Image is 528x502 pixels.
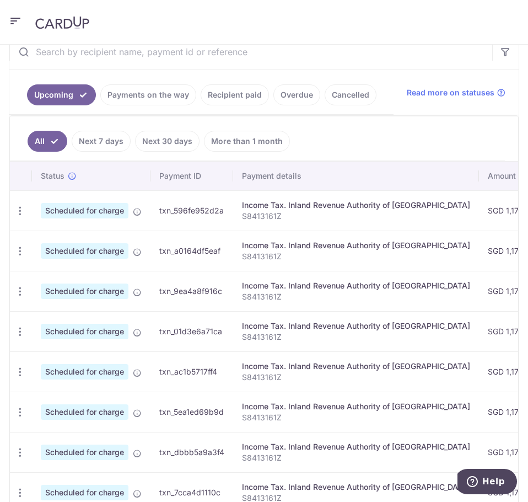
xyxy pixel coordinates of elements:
[242,200,470,211] div: Income Tax. Inland Revenue Authority of [GEOGRAPHIC_DATA]
[407,87,505,98] a: Read more on statuses
[150,271,233,311] td: txn_9ea4a8f916c
[201,84,269,105] a: Recipient paid
[488,170,516,181] span: Amount
[242,441,470,452] div: Income Tax. Inland Revenue Authority of [GEOGRAPHIC_DATA]
[242,332,470,343] p: S8413161Z
[242,291,470,302] p: S8413161Z
[242,321,470,332] div: Income Tax. Inland Revenue Authority of [GEOGRAPHIC_DATA]
[41,445,128,460] span: Scheduled for charge
[41,203,128,218] span: Scheduled for charge
[41,485,128,500] span: Scheduled for charge
[242,482,470,493] div: Income Tax. Inland Revenue Authority of [GEOGRAPHIC_DATA]
[41,364,128,380] span: Scheduled for charge
[407,87,494,98] span: Read more on statuses
[242,251,470,262] p: S8413161Z
[150,351,233,392] td: txn_ac1b5717ff4
[273,84,320,105] a: Overdue
[242,452,470,463] p: S8413161Z
[325,84,376,105] a: Cancelled
[41,170,64,181] span: Status
[135,131,200,152] a: Next 30 days
[242,280,470,291] div: Income Tax. Inland Revenue Authority of [GEOGRAPHIC_DATA]
[150,162,233,190] th: Payment ID
[242,401,470,412] div: Income Tax. Inland Revenue Authority of [GEOGRAPHIC_DATA]
[41,324,128,339] span: Scheduled for charge
[41,404,128,420] span: Scheduled for charge
[242,372,470,383] p: S8413161Z
[457,469,517,496] iframe: Opens a widget where you can find more information
[35,16,89,29] img: CardUp
[204,131,290,152] a: More than 1 month
[41,243,128,259] span: Scheduled for charge
[233,162,479,190] th: Payment details
[28,131,67,152] a: All
[242,361,470,372] div: Income Tax. Inland Revenue Authority of [GEOGRAPHIC_DATA]
[150,392,233,432] td: txn_5ea1ed69b9d
[9,34,492,70] input: Search by recipient name, payment id or reference
[242,412,470,423] p: S8413161Z
[242,211,470,222] p: S8413161Z
[150,190,233,231] td: txn_596fe952d2a
[242,240,470,251] div: Income Tax. Inland Revenue Authority of [GEOGRAPHIC_DATA]
[150,432,233,472] td: txn_dbbb5a9a3f4
[72,131,131,152] a: Next 7 days
[41,284,128,299] span: Scheduled for charge
[150,231,233,271] td: txn_a0164df5eaf
[150,311,233,351] td: txn_01d3e6a71ca
[100,84,196,105] a: Payments on the way
[27,84,96,105] a: Upcoming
